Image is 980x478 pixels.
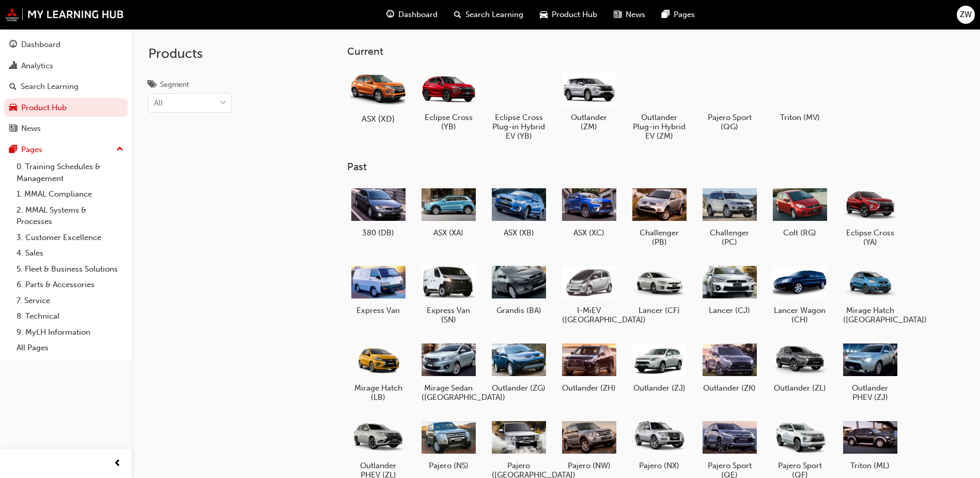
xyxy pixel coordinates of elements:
a: 8. Technical [12,308,128,324]
h5: Triton (ML) [843,461,897,470]
h5: ASX (XB) [492,228,546,237]
h5: Lancer (CJ) [703,306,757,315]
a: Triton (MV) [769,66,831,126]
a: 380 (DB) [347,182,409,242]
h5: Mirage Hatch (LB) [351,383,406,402]
a: Grandis (BA) [488,259,550,319]
h5: Mirage Sedan ([GEOGRAPHIC_DATA]) [422,383,476,402]
a: Analytics [4,56,128,76]
a: ASX (XD) [347,66,409,126]
a: 5. Fleet & Business Solutions [12,261,128,277]
a: ASX (XA) [417,182,479,242]
h3: Past [347,161,934,173]
h5: Eclipse Cross Plug-in Hybrid EV (YB) [492,113,546,141]
a: Product Hub [4,98,128,117]
a: 4. Sales [12,245,128,261]
a: Pajero (NW) [558,414,620,474]
h5: Triton (MV) [773,113,827,122]
span: ZW [960,9,972,21]
div: All [154,97,163,109]
h5: 380 (DB) [351,228,406,237]
span: Search Learning [465,9,523,21]
a: ASX (XB) [488,182,550,242]
a: Mirage Sedan ([GEOGRAPHIC_DATA]) [417,337,479,406]
a: Outlander PHEV (ZJ) [839,337,901,406]
span: car-icon [540,8,548,21]
a: Mirage Hatch (LB) [347,337,409,406]
h5: ASX (XC) [562,228,616,237]
h5: Colt (RG) [773,228,827,237]
h5: Outlander (ZG) [492,383,546,393]
div: Analytics [21,60,53,72]
span: search-icon [9,82,17,92]
h5: Outlander Plug-in Hybrid EV (ZM) [632,113,687,141]
a: 2. MMAL Systems & Processes [12,202,128,230]
button: DashboardAnalyticsSearch LearningProduct HubNews [4,33,128,140]
a: Triton (ML) [839,414,901,474]
a: pages-iconPages [654,4,703,25]
h5: Outlander (ZJ) [632,383,687,393]
span: news-icon [9,124,17,133]
h5: Grandis (BA) [492,306,546,315]
h5: Outlander (ZM) [562,113,616,131]
span: up-icon [116,143,123,156]
a: Challenger (PB) [628,182,690,251]
a: Pajero Sport (QG) [698,66,760,135]
h3: Current [347,46,934,57]
span: guage-icon [386,8,394,21]
span: guage-icon [9,40,17,50]
h5: Express Van [351,306,406,315]
span: News [626,9,645,21]
h5: ASX (XA) [422,228,476,237]
a: Outlander (ZJ) [628,337,690,397]
a: Search Learning [4,77,128,96]
h5: Mirage Hatch ([GEOGRAPHIC_DATA]) [843,306,897,324]
h5: Eclipse Cross (YA) [843,228,897,247]
span: Product Hub [552,9,597,21]
button: Pages [4,140,128,159]
a: Pajero (NS) [417,414,479,474]
h5: Pajero (NS) [422,461,476,470]
a: 3. Customer Excellence [12,230,128,246]
span: prev-icon [114,457,121,470]
a: Outlander (ZM) [558,66,620,135]
a: 6. Parts & Accessories [12,277,128,293]
button: ZW [957,6,975,24]
h5: Outlander (ZL) [773,383,827,393]
a: Express Van [347,259,409,319]
a: Outlander Plug-in Hybrid EV (ZM) [628,66,690,144]
span: Pages [674,9,695,21]
a: 0. Training Schedules & Management [12,159,128,186]
h5: Outlander (ZK) [703,383,757,393]
h5: I-MiEV ([GEOGRAPHIC_DATA]) [562,306,616,324]
a: Pajero (NX) [628,414,690,474]
a: search-iconSearch Learning [446,4,532,25]
h5: Eclipse Cross (YB) [422,113,476,131]
a: I-MiEV ([GEOGRAPHIC_DATA]) [558,259,620,328]
a: Express Van (SN) [417,259,479,328]
span: pages-icon [9,145,17,155]
h5: Challenger (PC) [703,228,757,247]
a: Mirage Hatch ([GEOGRAPHIC_DATA]) [839,259,901,328]
h5: Lancer Wagon (CH) [773,306,827,324]
div: Dashboard [21,39,60,51]
h5: Pajero (NX) [632,461,687,470]
h5: Pajero (NW) [562,461,616,470]
a: Eclipse Cross Plug-in Hybrid EV (YB) [488,66,550,144]
h5: Pajero Sport (QG) [703,113,757,131]
img: mmal [5,8,124,21]
span: down-icon [220,97,227,110]
h5: ASX (XD) [350,114,407,124]
span: pages-icon [662,8,670,21]
span: chart-icon [9,62,17,71]
div: News [21,123,41,135]
a: car-iconProduct Hub [532,4,605,25]
a: Lancer (CF) [628,259,690,319]
div: Pages [21,144,42,156]
h5: Express Van (SN) [422,306,476,324]
span: car-icon [9,103,17,113]
h5: Lancer (CF) [632,306,687,315]
a: Eclipse Cross (YA) [839,182,901,251]
a: Lancer (CJ) [698,259,760,319]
